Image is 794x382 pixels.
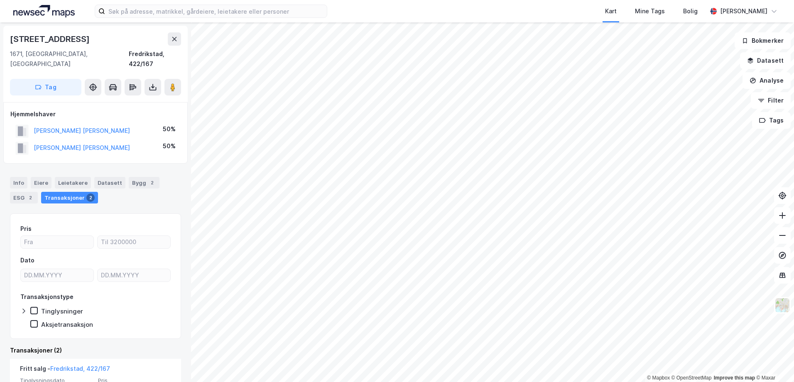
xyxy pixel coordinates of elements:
[647,375,670,381] a: Mapbox
[98,269,170,282] input: DD.MM.YYYY
[129,177,159,189] div: Bygg
[41,307,83,315] div: Tinglysninger
[21,236,93,248] input: Fra
[41,321,93,328] div: Aksjetransaksjon
[10,177,27,189] div: Info
[751,92,791,109] button: Filter
[13,5,75,17] img: logo.a4113a55bc3d86da70a041830d287a7e.svg
[671,375,712,381] a: OpenStreetMap
[740,52,791,69] button: Datasett
[163,124,176,134] div: 50%
[714,375,755,381] a: Improve this map
[10,109,181,119] div: Hjemmelshaver
[26,193,34,202] div: 2
[635,6,665,16] div: Mine Tags
[20,364,110,377] div: Fritt salg -
[163,141,176,151] div: 50%
[105,5,327,17] input: Søk på adresse, matrikkel, gårdeiere, leietakere eller personer
[735,32,791,49] button: Bokmerker
[86,193,95,202] div: 2
[10,79,81,95] button: Tag
[55,177,91,189] div: Leietakere
[94,177,125,189] div: Datasett
[20,255,34,265] div: Dato
[683,6,698,16] div: Bolig
[20,224,32,234] div: Pris
[605,6,617,16] div: Kart
[10,345,181,355] div: Transaksjoner (2)
[10,49,129,69] div: 1671, [GEOGRAPHIC_DATA], [GEOGRAPHIC_DATA]
[10,192,38,203] div: ESG
[21,269,93,282] input: DD.MM.YYYY
[20,292,74,302] div: Transaksjonstype
[10,32,91,46] div: [STREET_ADDRESS]
[98,236,170,248] input: Til 3200000
[743,72,791,89] button: Analyse
[752,342,794,382] div: Kontrollprogram for chat
[129,49,181,69] div: Fredrikstad, 422/167
[50,365,110,372] a: Fredrikstad, 422/167
[752,342,794,382] iframe: Chat Widget
[752,112,791,129] button: Tags
[774,297,790,313] img: Z
[41,192,98,203] div: Transaksjoner
[148,179,156,187] div: 2
[31,177,51,189] div: Eiere
[720,6,767,16] div: [PERSON_NAME]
